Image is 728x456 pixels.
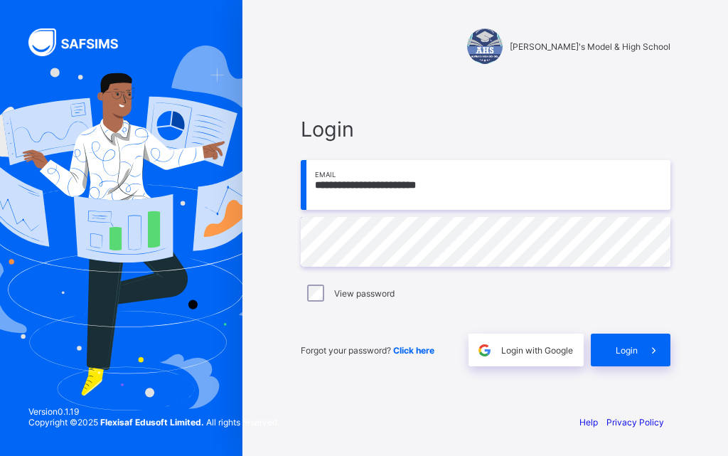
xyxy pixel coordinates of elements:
[606,417,664,428] a: Privacy Policy
[100,417,204,428] strong: Flexisaf Edusoft Limited.
[334,288,395,299] label: View password
[301,345,434,356] span: Forgot your password?
[579,417,598,428] a: Help
[616,345,638,356] span: Login
[28,406,279,417] span: Version 0.1.19
[501,345,573,356] span: Login with Google
[393,345,434,356] a: Click here
[510,41,670,52] span: [PERSON_NAME]'s Model & High School
[301,117,670,142] span: Login
[476,342,493,359] img: google.396cfc9801f0270233282035f929180a.svg
[28,417,279,428] span: Copyright © 2025 All rights reserved.
[28,28,135,56] img: SAFSIMS Logo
